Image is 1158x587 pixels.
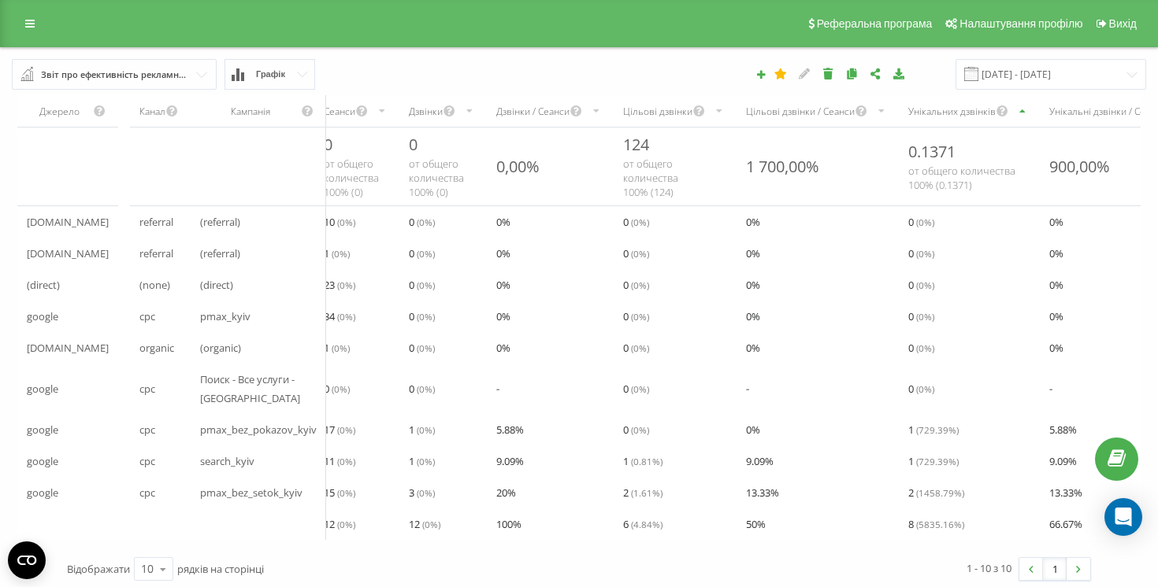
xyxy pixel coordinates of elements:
span: рядків на сторінці [177,562,264,576]
span: ( 0 %) [631,423,649,436]
span: ( 0 %) [332,341,350,354]
i: Редагувати звіт [798,68,811,79]
span: 5.88 % [1049,420,1077,439]
span: 66.67 % [1049,515,1082,533]
span: 1 [623,452,663,471]
div: 900,00% [1049,156,1110,177]
span: 0 [908,307,934,326]
span: 0 % [746,212,760,231]
span: ( 0 %) [337,486,355,499]
span: ( 0 %) [332,247,350,260]
span: ( 729.39 %) [916,423,959,436]
div: Унікальних дзвінків [908,105,996,118]
span: 0.1371 [908,141,956,162]
i: Створити звіт [755,69,766,79]
span: ( 4.84 %) [631,518,663,530]
span: от общего количества 100% ( 0.1371 ) [908,164,1015,192]
span: 1 [409,452,435,471]
a: 1 [1043,558,1067,580]
span: 2 [908,483,964,502]
span: 3 [409,483,435,502]
span: от общего количества 100% ( 0 ) [409,157,464,199]
span: 0 [908,212,934,231]
span: ( 0 %) [631,216,649,228]
span: ( 0 %) [417,247,435,260]
div: Сеанси [324,105,355,118]
span: - [496,379,499,398]
span: 11 [324,452,355,471]
span: ( 0 %) [916,279,934,291]
span: 0 [908,275,934,294]
span: 17 [324,420,355,439]
div: 1 - 10 з 10 [967,560,1011,576]
span: 0 % [746,307,760,326]
span: 0 [623,420,649,439]
span: 12 [324,515,355,533]
span: cpc [139,452,155,471]
span: 0 % [496,307,510,326]
span: (referral) [200,244,240,263]
span: 1 [324,244,350,263]
span: 15 [324,483,355,502]
div: 10 [141,561,154,577]
span: ( 729.39 %) [916,455,959,467]
span: ( 0 %) [916,310,934,323]
span: 0 % [496,338,510,357]
span: ( 0 %) [337,423,355,436]
span: google [27,420,58,439]
span: ( 1458.79 %) [916,486,964,499]
span: organic [139,338,174,357]
span: [DOMAIN_NAME] [27,338,109,357]
span: pmax_bez_setok_kyiv [200,483,302,502]
span: [DOMAIN_NAME] [27,212,109,231]
span: google [27,307,58,326]
span: ( 1.61 %) [631,486,663,499]
span: 0 [409,275,435,294]
span: ( 0.81 %) [631,455,663,467]
span: 0 [623,379,649,398]
span: 0 [324,134,332,155]
span: от общего количества 100% ( 124 ) [623,157,678,199]
span: 0 % [496,275,510,294]
span: ( 0 %) [631,341,649,354]
span: 0 [409,212,435,231]
span: 0 % [746,420,760,439]
span: 10 [324,212,355,231]
span: Реферальна програма [817,17,933,30]
span: 0 [908,338,934,357]
span: pmax_kyiv [200,307,251,326]
div: Open Intercom Messenger [1104,498,1142,536]
span: 13.33 % [746,483,779,502]
div: Дзвінки / Сеанси [496,105,570,118]
span: 0 [623,338,649,357]
span: ( 0 %) [337,216,355,228]
span: 0 [409,244,435,263]
span: Графік [256,69,285,79]
span: pmax_bez_pokazov_kyiv [200,420,317,439]
span: cpc [139,379,155,398]
span: ( 0 %) [337,310,355,323]
span: 100 % [496,515,521,533]
span: 0 % [496,212,510,231]
span: ( 0 %) [631,247,649,260]
span: ( 0 %) [337,455,355,467]
span: 9.09 % [496,452,524,471]
span: ( 0 %) [417,455,435,467]
span: ( 0 %) [417,486,435,499]
span: cpc [139,483,155,502]
span: 0 [623,212,649,231]
span: 0 [908,244,934,263]
span: 0 [623,244,649,263]
span: 20 % [496,483,516,502]
span: 0 % [746,244,760,263]
span: cpc [139,420,155,439]
span: 0 [409,338,435,357]
button: Open CMP widget [8,541,46,579]
span: (referral) [200,212,240,231]
div: 0,00% [496,156,540,177]
span: 5.88 % [496,420,524,439]
i: Видалити звіт [822,68,835,79]
span: ( 0 %) [631,279,649,291]
span: 1 [908,420,959,439]
span: 12 [409,515,440,533]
